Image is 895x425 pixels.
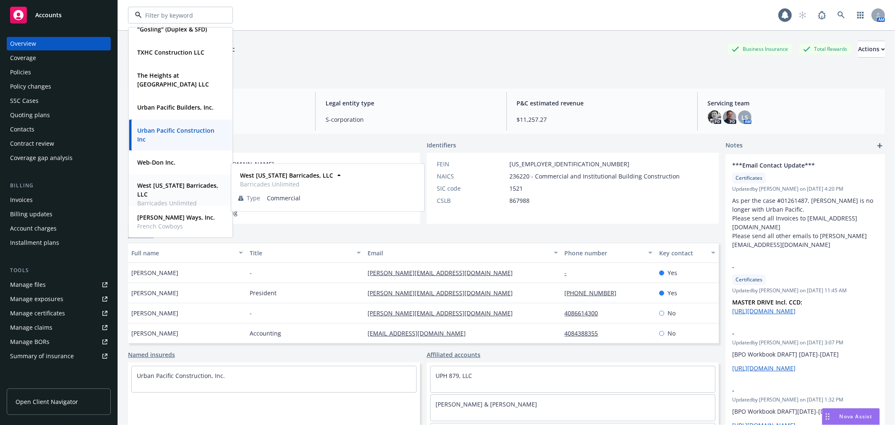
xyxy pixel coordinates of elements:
span: P&C estimated revenue [517,99,687,108]
div: Full name [131,249,234,257]
a: Manage files [7,278,111,291]
a: 4084388355 [565,329,605,337]
img: photo [723,110,736,124]
strong: [GEOGRAPHIC_DATA] "Gosling" (Duplex & SFD) [137,16,207,33]
div: Quoting plans [10,108,50,122]
div: Actions [858,41,885,57]
a: Coverage [7,51,111,65]
span: - [250,309,252,317]
span: LS [741,113,748,122]
a: Quoting plans [7,108,111,122]
span: Barricades Unlimited [137,199,222,207]
div: Phone number [565,249,643,257]
a: [PERSON_NAME] & [PERSON_NAME] [436,400,537,408]
a: Report a Bug [814,7,830,24]
span: 236220 - Commercial and Institutional Building Construction [509,172,680,181]
div: Key contact [659,249,706,257]
div: Email [368,249,548,257]
button: Key contact [656,243,719,263]
span: - [732,262,856,271]
div: -CertificatesUpdatedby [PERSON_NAME] on [DATE] 11:45 AMMASTER DRIVE Incl. CCD: [URL][DOMAIN_NAME] [725,256,885,322]
span: Notes [725,141,743,151]
a: Overview [7,37,111,50]
a: Manage claims [7,321,111,334]
img: photo [708,110,721,124]
a: UPH 879, LLC [436,372,472,380]
a: Policy changes [7,80,111,93]
div: Manage BORs [10,335,50,349]
div: Drag to move [822,409,833,425]
span: 1521 [509,184,523,193]
span: No [668,309,676,317]
span: - [250,268,252,277]
div: Manage claims [10,321,52,334]
a: [URL][DOMAIN_NAME] [732,364,796,372]
div: Analytics hub [7,380,111,388]
a: Search [833,7,850,24]
a: Coverage gap analysis [7,151,111,165]
span: Yes [668,289,677,297]
strong: West [US_STATE] Barricades, LLC [137,181,218,198]
a: [URL][DOMAIN_NAME] [732,307,796,315]
a: [PERSON_NAME][EMAIL_ADDRESS][DOMAIN_NAME] [368,289,519,297]
div: Contacts [10,123,34,136]
span: [US_EMPLOYER_IDENTIFICATION_NUMBER] [509,160,629,168]
div: Policy changes [10,80,51,93]
span: Updated by [PERSON_NAME] on [DATE] 3:07 PM [732,339,878,346]
div: Business Insurance [728,44,792,54]
div: Coverage [10,51,36,65]
span: Accounts [35,12,62,18]
button: Nova Assist [822,408,880,425]
a: Start snowing [794,7,811,24]
a: - [565,269,574,277]
div: Billing [7,181,111,190]
span: 867988 [509,196,530,205]
span: [PERSON_NAME] [131,309,178,317]
button: Title [246,243,365,263]
div: Policies [10,66,31,79]
a: [EMAIL_ADDRESS][DOMAIN_NAME] [368,329,472,337]
a: [PHONE_NUMBER] [565,289,624,297]
span: - [732,329,856,338]
a: Account charges [7,222,111,235]
div: SSC Cases [10,94,39,108]
strong: [PERSON_NAME] Ways, Inc. [137,213,215,221]
div: Manage exposures [10,292,63,306]
div: Total Rewards [799,44,851,54]
input: Filter by keyword [142,11,216,20]
span: Accounting [250,329,281,338]
a: Accounts [7,3,111,27]
span: Updated by [PERSON_NAME] on [DATE] 1:32 PM [732,396,878,404]
p: [BPO Workbook DRAFT] [DATE]-[DATE] [732,350,878,359]
strong: The Heights at [GEOGRAPHIC_DATA] LLC [137,71,209,88]
div: Billing updates [10,207,52,221]
a: add [875,141,885,151]
div: Summary of insurance [10,349,74,363]
a: Switch app [852,7,869,24]
a: Summary of insurance [7,349,111,363]
a: Billing updates [7,207,111,221]
a: Manage certificates [7,307,111,320]
span: [PERSON_NAME] [131,289,178,297]
span: Updated by [PERSON_NAME] on [DATE] 4:20 PM [732,185,878,193]
div: CSLB [437,196,506,205]
a: [PERSON_NAME][EMAIL_ADDRESS][DOMAIN_NAME] [368,309,519,317]
strong: MASTER DRIVE Incl. CCD: [732,298,802,306]
div: Contract review [10,137,54,150]
span: [PERSON_NAME] [131,268,178,277]
div: Manage certificates [10,307,65,320]
a: Installment plans [7,236,111,249]
a: Contract review [7,137,111,150]
a: Manage exposures [7,292,111,306]
span: Updated by [PERSON_NAME] on [DATE] 11:45 AM [732,287,878,294]
strong: TXHC Construction LLC [137,48,204,56]
div: Tools [7,266,111,275]
div: ***Email Contact Update***CertificatesUpdatedby [PERSON_NAME] on [DATE] 4:20 PMAs per the case #0... [725,154,885,256]
a: Contacts [7,123,111,136]
button: Full name [128,243,246,263]
div: SIC code [437,184,506,193]
p: [BPO Workbook DRAFT][DATE]-[DATE] [732,407,878,416]
div: Invoices [10,193,33,207]
p: As per the case #01261487, [PERSON_NAME] is no longer with Urban Pacific. Please send all Invoice... [732,196,878,249]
